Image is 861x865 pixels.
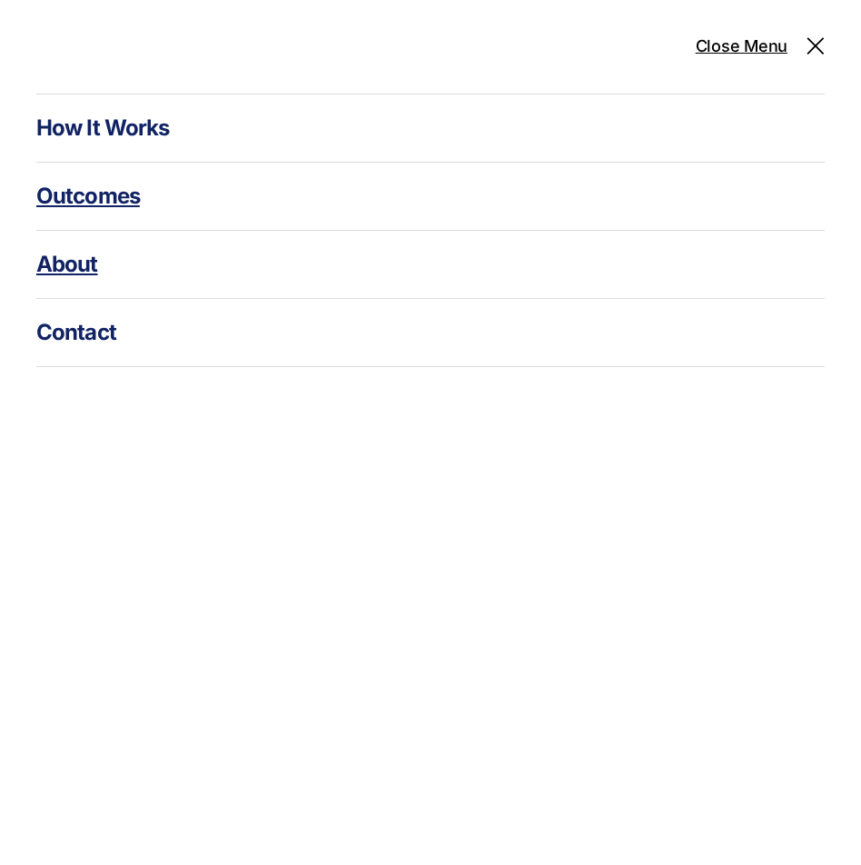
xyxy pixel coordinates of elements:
a: Outcomes [36,163,825,230]
a: How It Works [36,94,825,162]
a: About [36,231,825,298]
nav: Mobile [36,94,825,367]
a: Contact [36,299,825,366]
span: Close Menu [696,36,787,57]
